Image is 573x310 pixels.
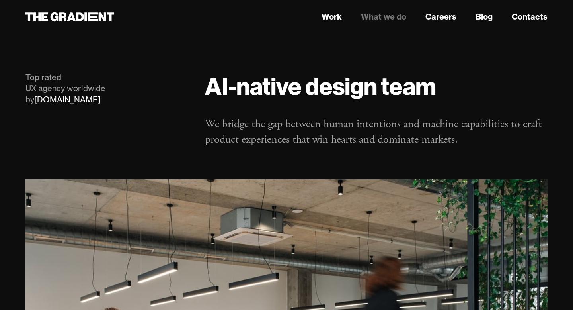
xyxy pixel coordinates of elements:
[425,11,456,23] a: Careers
[512,11,548,23] a: Contacts
[322,11,342,23] a: Work
[361,11,406,23] a: What we do
[34,94,101,104] a: [DOMAIN_NAME]
[205,116,548,147] p: We bridge the gap between human intentions and machine capabilities to craft product experiences ...
[476,11,493,23] a: Blog
[205,72,548,100] h1: AI-native design team
[25,72,189,105] div: Top rated UX agency worldwide by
